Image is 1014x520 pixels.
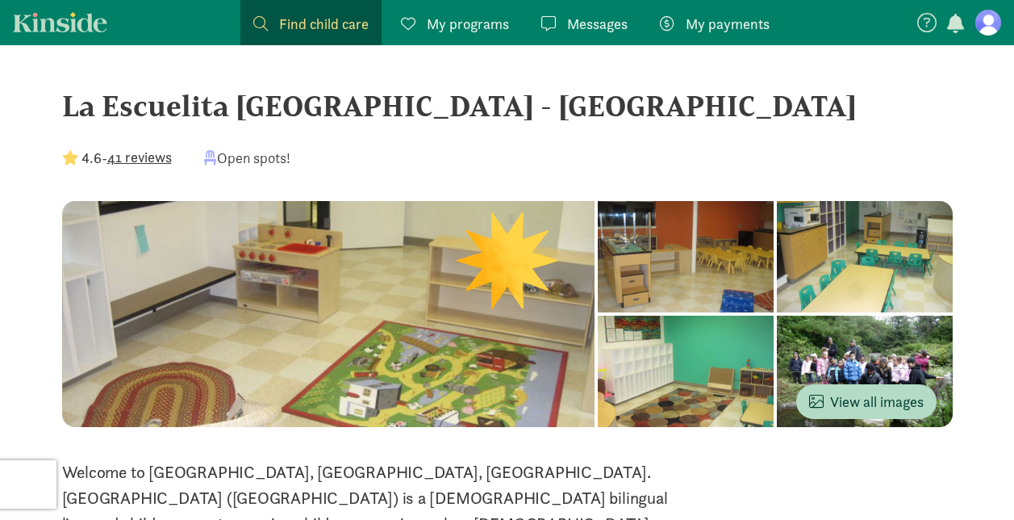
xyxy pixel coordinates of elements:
button: View all images [796,384,937,419]
div: - [62,147,172,169]
strong: 4.6 [81,149,102,167]
span: View all images [809,391,924,413]
span: Messages [567,13,628,35]
div: La Escuelita [GEOGRAPHIC_DATA] - [GEOGRAPHIC_DATA] [62,84,953,128]
button: 41 reviews [107,146,172,168]
span: Find child care [279,13,369,35]
span: My programs [427,13,509,35]
a: Kinside [13,12,107,32]
div: Open spots! [204,147,290,169]
span: My payments [686,13,770,35]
